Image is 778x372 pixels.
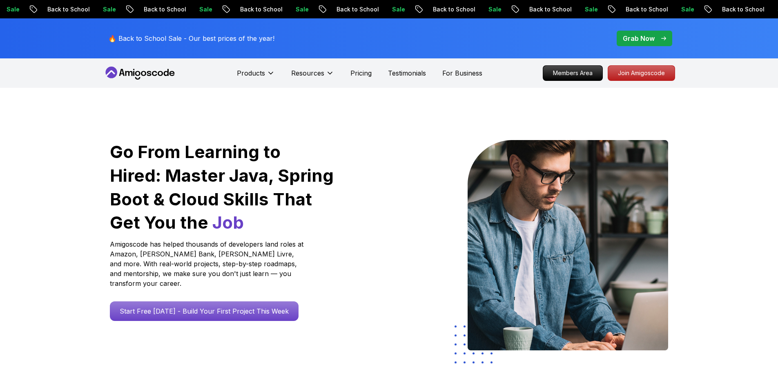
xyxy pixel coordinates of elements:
p: Back to School [424,5,479,13]
a: Start Free [DATE] - Build Your First Project This Week [110,301,299,321]
p: Back to School [135,5,190,13]
a: Pricing [350,68,372,78]
a: Members Area [543,65,603,81]
p: Back to School [38,5,94,13]
h1: Go From Learning to Hired: Master Java, Spring Boot & Cloud Skills That Get You the [110,140,335,234]
p: Sale [576,5,602,13]
p: Amigoscode has helped thousands of developers land roles at Amazon, [PERSON_NAME] Bank, [PERSON_N... [110,239,306,288]
p: Sale [94,5,120,13]
p: Back to School [617,5,672,13]
p: Resources [291,68,324,78]
span: Job [212,212,244,233]
a: Join Amigoscode [608,65,675,81]
p: Members Area [543,66,602,80]
p: Sale [479,5,506,13]
p: Back to School [328,5,383,13]
button: Resources [291,68,334,85]
button: Products [237,68,275,85]
p: Back to School [231,5,287,13]
p: Grab Now [623,33,655,43]
p: 🔥 Back to School Sale - Our best prices of the year! [108,33,274,43]
a: Testimonials [388,68,426,78]
p: Back to School [520,5,576,13]
p: Sale [383,5,409,13]
p: Back to School [713,5,769,13]
p: Products [237,68,265,78]
p: Sale [672,5,698,13]
p: Sale [287,5,313,13]
p: Join Amigoscode [608,66,675,80]
a: For Business [442,68,482,78]
p: Sale [190,5,216,13]
img: hero [468,140,668,350]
